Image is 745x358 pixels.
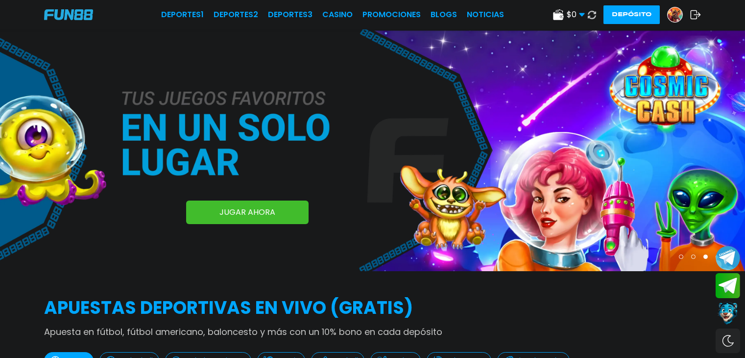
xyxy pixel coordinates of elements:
[161,9,204,21] a: Deportes1
[322,9,353,21] a: CASINO
[186,201,309,224] a: JUGAR AHORA
[716,273,740,299] button: Join telegram
[603,5,660,24] button: Depósito
[716,329,740,353] div: Switch theme
[362,9,421,21] a: Promociones
[214,9,258,21] a: Deportes2
[44,9,93,20] img: Company Logo
[44,325,701,338] p: Apuesta en fútbol, fútbol americano, baloncesto y más con un 10% bono en cada depósito
[716,245,740,271] button: Join telegram channel
[668,7,682,22] img: Avatar
[716,301,740,326] button: Contact customer service
[44,295,701,321] h2: APUESTAS DEPORTIVAS EN VIVO (gratis)
[268,9,312,21] a: Deportes3
[667,7,690,23] a: Avatar
[567,9,585,21] span: $ 0
[431,9,457,21] a: BLOGS
[467,9,504,21] a: NOTICIAS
